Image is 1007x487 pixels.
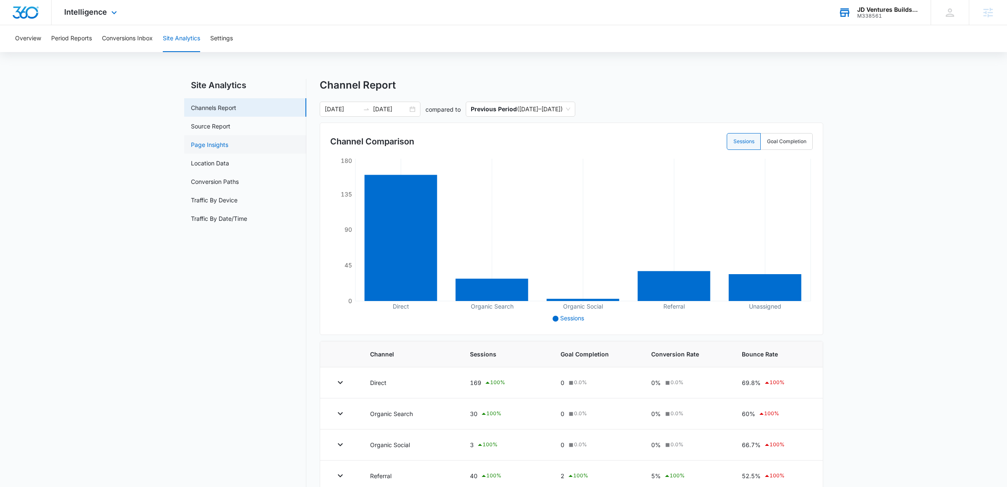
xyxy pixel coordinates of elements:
div: 0% [651,378,722,387]
a: Traffic By Date/Time [191,214,247,223]
div: 60% [742,409,809,419]
span: Conversion Rate [651,350,722,359]
div: 0.0 % [664,410,684,417]
div: account id [857,13,918,19]
p: compared to [425,105,461,114]
div: 100 % [480,409,501,419]
span: Sessions [560,314,584,322]
div: 3 [470,440,540,450]
div: 0% [651,440,722,449]
tspan: 180 [341,157,352,164]
button: Site Analytics [163,25,200,52]
div: 100 % [567,471,588,481]
h2: Site Analytics [184,79,306,92]
div: 0 [561,378,631,387]
div: 100 % [764,378,785,388]
button: Toggle Row Expanded [334,376,347,389]
div: 169 [470,378,540,388]
div: 0.0 % [664,379,684,386]
div: 0% [651,409,722,418]
td: Organic Search [360,398,460,429]
button: Toggle Row Expanded [334,438,347,451]
button: Settings [210,25,233,52]
div: 0 [561,409,631,418]
input: Start date [325,105,360,114]
a: Traffic By Device [191,196,237,204]
button: Conversions Inbox [102,25,153,52]
span: Sessions [470,350,540,359]
tspan: 135 [341,191,352,198]
span: Channel [370,350,450,359]
span: Bounce Rate [742,350,809,359]
div: 100 % [764,471,785,481]
tspan: Referral [663,303,685,310]
div: 0.0 % [664,441,684,448]
div: 66.7% [742,440,809,450]
label: Sessions [727,133,761,150]
tspan: Organic Search [470,303,513,310]
div: 100 % [484,378,505,388]
button: Toggle Row Expanded [334,469,347,482]
a: Conversion Paths [191,177,239,186]
div: account name [857,6,918,13]
td: Organic Social [360,429,460,461]
span: ( [DATE] – [DATE] ) [471,102,570,116]
a: Page Insights [191,140,228,149]
tspan: Direct [393,303,409,310]
div: 100 % [664,471,685,481]
tspan: 90 [344,226,352,233]
button: Period Reports [51,25,92,52]
span: swap-right [363,106,370,113]
span: to [363,106,370,113]
tspan: 45 [344,262,352,269]
a: Location Data [191,159,229,168]
div: 40 [470,471,540,481]
a: Channels Report [191,103,236,112]
div: 69.8% [742,378,809,388]
div: 5% [651,471,722,481]
div: 0 [561,440,631,449]
div: 100 % [764,440,785,450]
div: 0.0 % [567,441,587,448]
label: Goal Completion [761,133,813,150]
div: 30 [470,409,540,419]
div: 100 % [477,440,498,450]
button: Toggle Row Expanded [334,407,347,420]
tspan: Unassigned [749,303,781,310]
span: Intelligence [64,8,107,16]
span: Goal Completion [561,350,631,359]
div: 100 % [758,409,779,419]
div: 52.5% [742,471,809,481]
a: Source Report [191,122,230,131]
tspan: 0 [348,297,352,304]
div: 100 % [480,471,501,481]
div: 0.0 % [567,410,587,417]
div: 2 [561,471,631,481]
h1: Channel Report [320,79,396,92]
tspan: Organic Social [563,303,603,310]
td: Direct [360,367,460,398]
input: End date [373,105,408,114]
div: 0.0 % [567,379,587,386]
button: Overview [15,25,41,52]
h3: Channel Comparison [330,135,414,148]
p: Previous Period [471,105,517,113]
